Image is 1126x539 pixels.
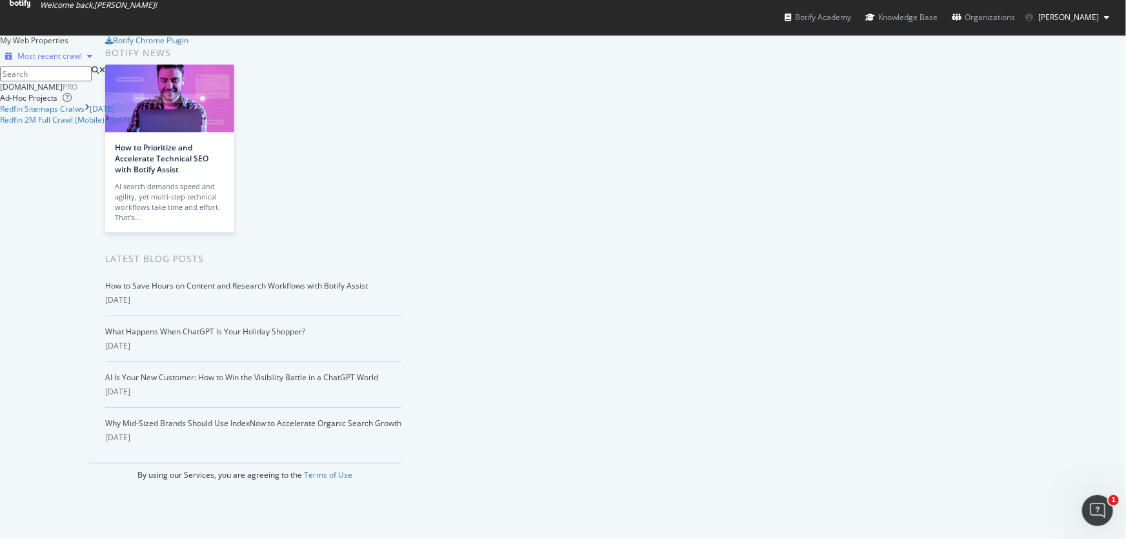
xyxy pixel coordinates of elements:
[1109,495,1119,505] span: 1
[110,115,135,126] a: [DATE]
[1038,12,1099,23] span: Elliott Mellichamp
[90,104,115,115] a: [DATE]
[105,340,401,352] div: [DATE]
[1082,495,1113,526] iframe: Intercom live chat
[105,432,401,443] div: [DATE]
[105,386,401,398] div: [DATE]
[105,418,401,429] a: Why Mid-Sized Brands Should Use IndexNow to Accelerate Organic Search Growth
[952,11,1015,24] div: Organizations
[89,463,401,480] div: By using our Services, you are agreeing to the
[785,11,851,24] div: Botify Academy
[105,326,305,337] a: What Happens When ChatGPT Is Your Holiday Shopper?
[105,280,368,291] a: How to Save Hours on Content and Research Workflows with Botify Assist
[105,46,401,60] div: Botify news
[1015,7,1120,28] button: [PERSON_NAME]
[105,372,378,383] a: AI Is Your New Customer: How to Win the Visibility Battle in a ChatGPT World
[105,35,188,46] a: Botify Chrome Plugin
[105,294,401,306] div: [DATE]
[305,469,353,480] a: Terms of Use
[63,81,77,92] div: PRO
[865,11,938,24] div: Knowledge Base
[113,35,188,46] div: Botify Chrome Plugin
[17,52,82,60] div: Most recent crawl
[105,65,234,132] img: How to Prioritize and Accelerate Technical SEO with Botify Assist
